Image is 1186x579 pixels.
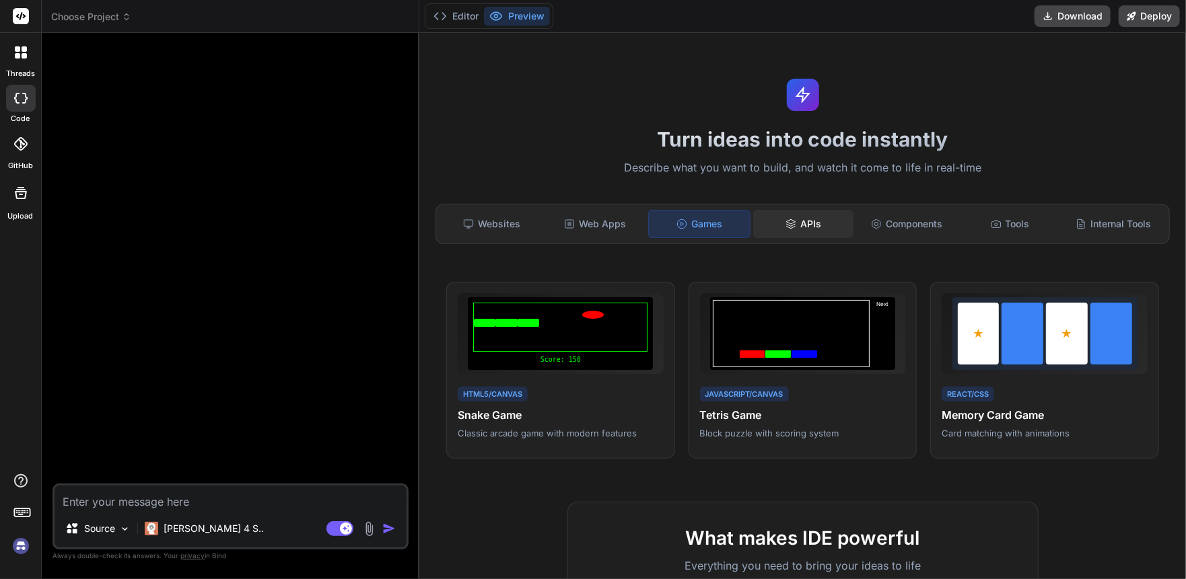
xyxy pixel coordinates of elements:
div: Tools [960,210,1061,238]
h4: Snake Game [458,407,664,423]
div: Next [872,300,893,367]
button: Preview [484,7,550,26]
img: Pick Models [119,523,131,535]
p: Block puzzle with scoring system [700,427,906,439]
span: privacy [180,551,205,559]
button: Deploy [1119,5,1180,27]
label: GitHub [8,160,33,171]
p: Card matching with animations [942,427,1148,439]
div: Score: 150 [473,354,648,364]
span: Choose Project [51,10,131,24]
img: Claude 4 Sonnet [145,522,158,535]
div: Internal Tools [1063,210,1164,238]
h4: Tetris Game [700,407,906,423]
label: Upload [8,210,34,222]
p: Source [84,522,115,535]
label: code [11,113,30,124]
button: Editor [428,7,484,26]
div: JavaScript/Canvas [700,387,789,402]
img: attachment [361,521,377,537]
p: Describe what you want to build, and watch it come to life in real-time [427,159,1178,177]
div: HTML5/Canvas [458,387,528,402]
img: icon [382,522,396,535]
div: Games [648,210,751,238]
img: signin [9,535,32,557]
button: Download [1035,5,1111,27]
p: Classic arcade game with modern features [458,427,664,439]
div: Web Apps [545,210,646,238]
h2: What makes IDE powerful [590,524,1016,552]
label: threads [6,68,35,79]
div: APIs [753,210,854,238]
h1: Turn ideas into code instantly [427,127,1178,151]
div: React/CSS [942,387,994,402]
div: Components [856,210,957,238]
p: [PERSON_NAME] 4 S.. [164,522,264,535]
div: Websites [442,210,543,238]
p: Everything you need to bring your ideas to life [590,557,1016,574]
h4: Memory Card Game [942,407,1148,423]
p: Always double-check its answers. Your in Bind [53,549,409,562]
